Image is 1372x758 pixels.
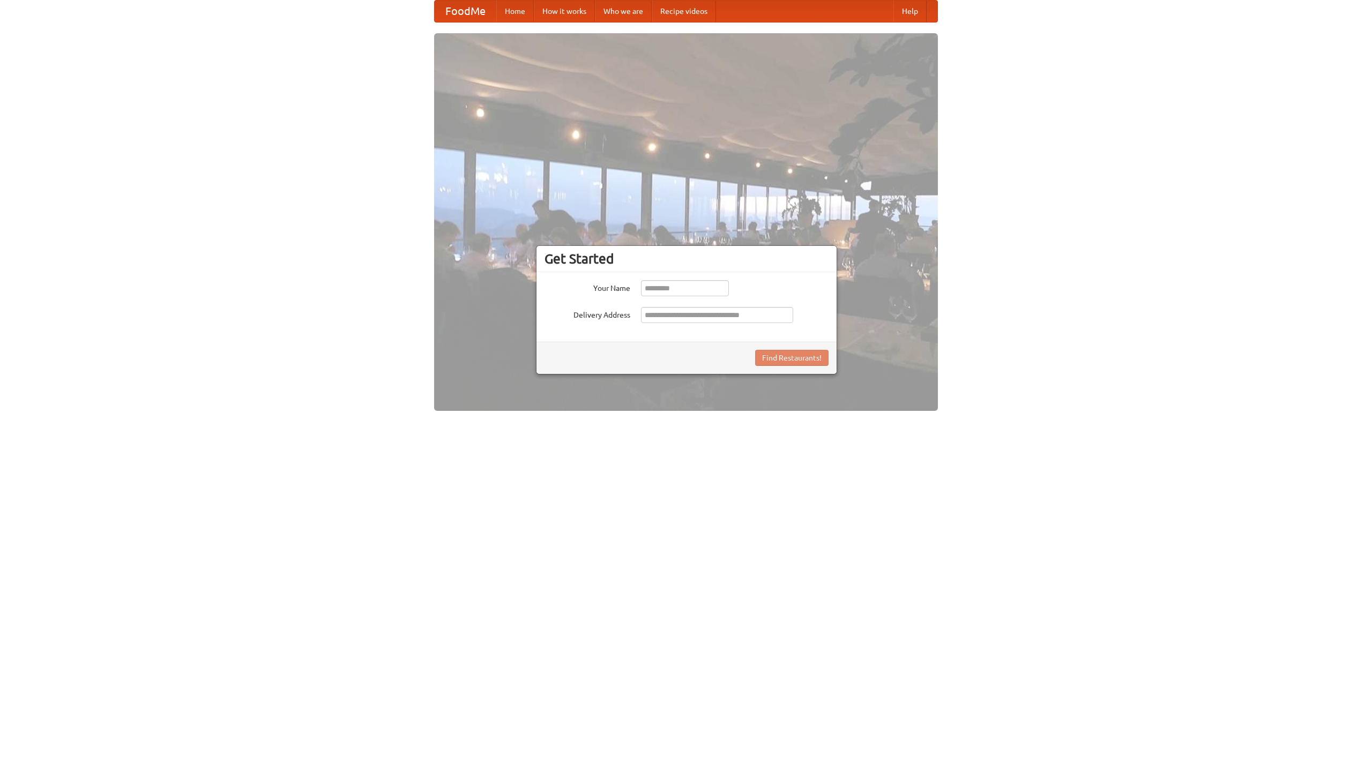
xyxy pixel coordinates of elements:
a: Recipe videos [652,1,716,22]
label: Delivery Address [545,307,630,320]
a: FoodMe [435,1,496,22]
a: Help [893,1,927,22]
label: Your Name [545,280,630,294]
button: Find Restaurants! [755,350,829,366]
a: How it works [534,1,595,22]
a: Home [496,1,534,22]
a: Who we are [595,1,652,22]
h3: Get Started [545,251,829,267]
